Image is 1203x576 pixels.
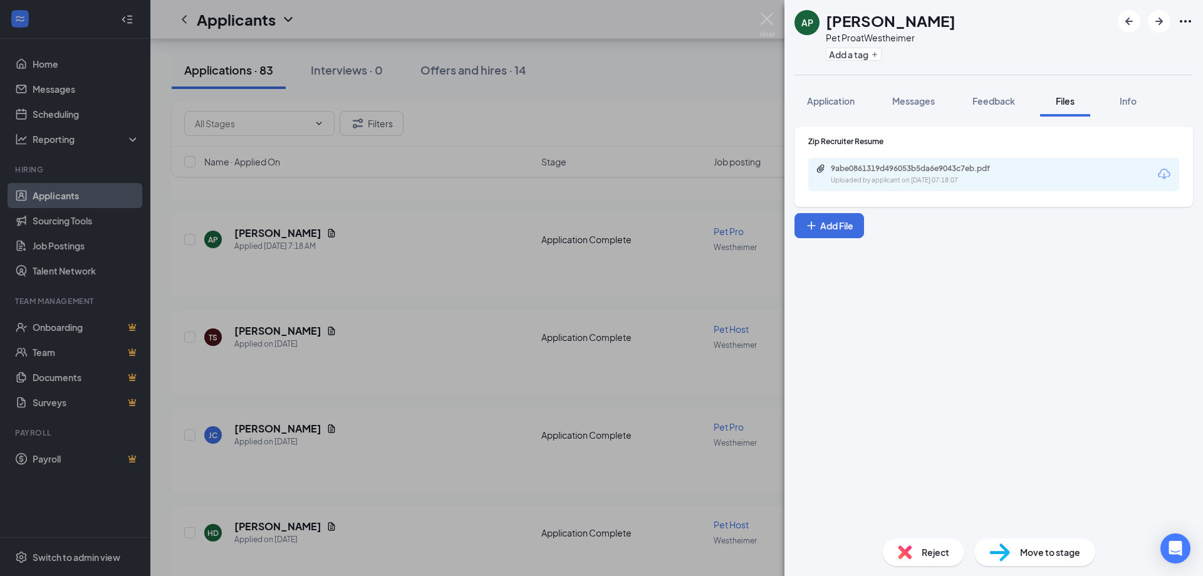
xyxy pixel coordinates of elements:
button: Add FilePlus [794,213,864,238]
div: Pet Pro at Westheimer [826,31,956,44]
div: Open Intercom Messenger [1160,533,1190,563]
span: Move to stage [1020,545,1080,559]
div: AP [801,16,813,29]
span: Feedback [972,95,1015,107]
button: ArrowRight [1148,10,1170,33]
span: Messages [892,95,935,107]
svg: Plus [805,219,818,232]
div: Uploaded by applicant on [DATE] 07:18:07 [831,175,1019,186]
span: Files [1056,95,1075,107]
svg: Paperclip [816,164,826,174]
span: Application [807,95,855,107]
button: PlusAdd a tag [826,48,882,61]
button: ArrowLeftNew [1118,10,1140,33]
svg: Download [1157,167,1172,182]
span: Reject [922,545,949,559]
svg: Plus [871,51,878,58]
div: 9abe0861319d496053b5da6e9043c7eb.pdf [831,164,1006,174]
a: Paperclip9abe0861319d496053b5da6e9043c7eb.pdfUploaded by applicant on [DATE] 07:18:07 [816,164,1019,186]
svg: Ellipses [1178,14,1193,29]
div: Zip Recruiter Resume [808,136,1179,147]
h1: [PERSON_NAME] [826,10,956,31]
span: Info [1120,95,1137,107]
svg: ArrowLeftNew [1122,14,1137,29]
svg: ArrowRight [1152,14,1167,29]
